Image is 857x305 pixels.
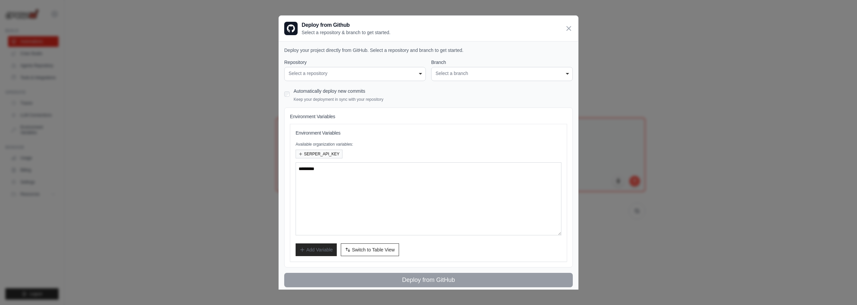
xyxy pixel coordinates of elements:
[289,70,421,77] div: Select a repository
[296,130,561,136] h3: Environment Variables
[341,243,399,256] button: Switch to Table View
[284,59,426,66] label: Repository
[294,97,383,102] p: Keep your deployment in sync with your repository
[436,70,568,77] div: Select a branch
[290,113,567,120] h4: Environment Variables
[302,29,390,36] p: Select a repository & branch to get started.
[352,246,395,253] span: Switch to Table View
[296,142,561,147] p: Available organization variables:
[431,59,573,66] label: Branch
[296,150,342,158] button: SERPER_API_KEY
[296,243,337,256] button: Add Variable
[294,88,365,94] label: Automatically deploy new commits
[284,273,573,287] button: Deploy from GitHub
[284,47,573,54] p: Deploy your project directly from GitHub. Select a repository and branch to get started.
[302,21,390,29] h3: Deploy from Github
